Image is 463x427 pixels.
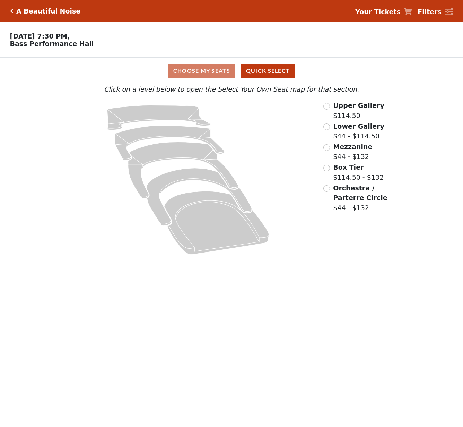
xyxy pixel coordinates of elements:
span: Box Tier [333,163,364,171]
strong: Filters [418,8,442,16]
p: Click on a level below to open the Select Your Own Seat map for that section. [63,84,400,94]
path: Orchestra / Parterre Circle - Seats Available: 6 [164,191,269,254]
strong: Your Tickets [355,8,401,16]
h5: A Beautiful Noise [16,7,80,15]
span: Orchestra / Parterre Circle [333,184,387,202]
path: Lower Gallery - Seats Available: 23 [115,126,225,160]
a: Click here to go back to filters [10,9,13,14]
span: Upper Gallery [333,102,384,109]
span: Mezzanine [333,143,372,151]
button: Quick Select [241,64,295,78]
span: Lower Gallery [333,122,384,130]
a: Filters [418,7,453,17]
path: Upper Gallery - Seats Available: 251 [107,105,210,130]
label: $114.50 [333,101,384,120]
label: $114.50 - $132 [333,162,384,182]
label: $44 - $132 [333,142,372,162]
a: Your Tickets [355,7,412,17]
label: $44 - $114.50 [333,121,384,141]
label: $44 - $132 [333,183,400,213]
